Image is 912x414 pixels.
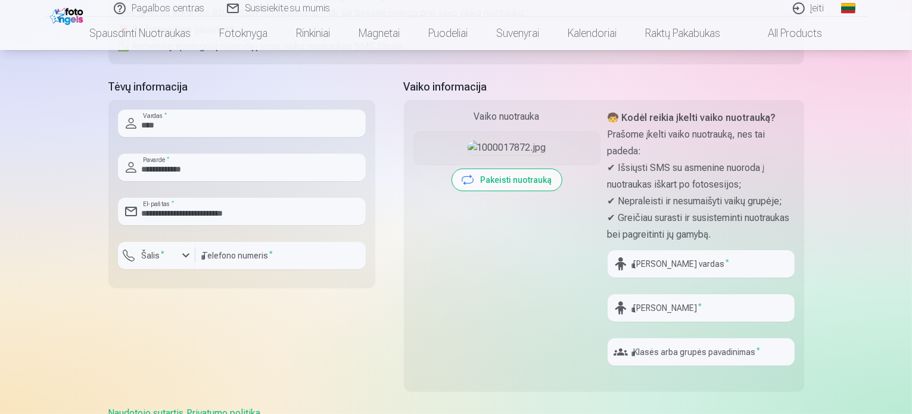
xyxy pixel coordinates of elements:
[608,126,795,160] p: Prašome įkelti vaiko nuotrauką, nes tai padeda:
[415,17,483,50] a: Puodeliai
[735,17,837,50] a: All products
[137,250,170,262] label: Šalis
[608,112,776,123] strong: 🧒 Kodėl reikia įkelti vaiko nuotrauką?
[608,160,795,193] p: ✔ Išsiųsti SMS su asmenine nuoroda į nuotraukas iškart po fotosesijos;
[452,169,562,191] button: Pakeisti nuotrauką
[483,17,554,50] a: Suvenyrai
[345,17,415,50] a: Magnetai
[554,17,631,50] a: Kalendoriai
[282,17,345,50] a: Rinkiniai
[608,210,795,243] p: ✔ Greičiau surasti ir susisteminti nuotraukas bei pagreitinti jų gamybą.
[468,141,546,155] img: 1000017872.jpg
[118,242,195,269] button: Šalis*
[413,110,600,124] div: Vaiko nuotrauka
[206,17,282,50] a: Fotoknyga
[631,17,735,50] a: Raktų pakabukas
[404,79,804,95] h5: Vaiko informacija
[50,5,86,25] img: /fa2
[76,17,206,50] a: Spausdinti nuotraukas
[108,79,375,95] h5: Tėvų informacija
[608,193,795,210] p: ✔ Nepraleisti ir nesumaišyti vaikų grupėje;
